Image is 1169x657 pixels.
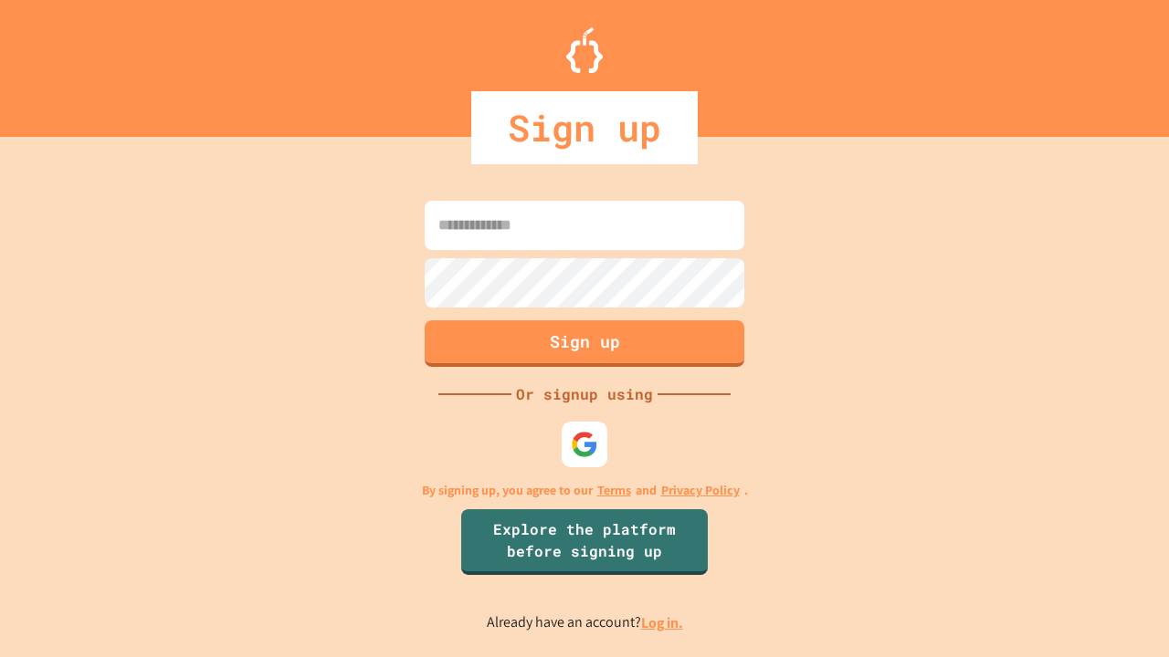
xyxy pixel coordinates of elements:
[566,27,603,73] img: Logo.svg
[571,431,598,458] img: google-icon.svg
[425,320,744,367] button: Sign up
[641,613,683,632] a: Log in.
[511,383,658,405] div: Or signup using
[487,611,683,634] p: Already have an account?
[471,91,698,164] div: Sign up
[597,481,631,500] a: Terms
[661,481,740,500] a: Privacy Policy
[422,481,748,500] p: By signing up, you agree to our and .
[461,509,708,575] a: Explore the platform before signing up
